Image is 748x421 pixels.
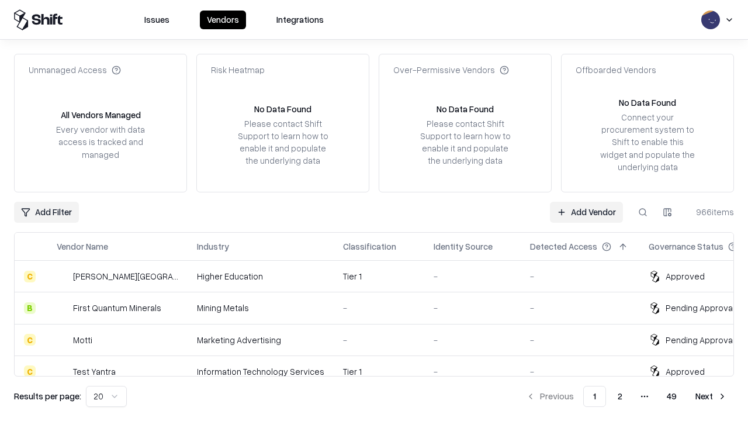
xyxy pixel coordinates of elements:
[14,390,81,402] p: Results per page:
[197,302,324,314] div: Mining Metals
[434,334,511,346] div: -
[73,302,161,314] div: First Quantum Minerals
[393,64,509,76] div: Over-Permissive Vendors
[437,103,494,115] div: No Data Found
[24,365,36,377] div: C
[343,302,415,314] div: -
[211,64,265,76] div: Risk Heatmap
[234,118,331,167] div: Please contact Shift Support to learn how to enable it and populate the underlying data
[657,386,686,407] button: 49
[61,109,141,121] div: All Vendors Managed
[666,365,705,378] div: Approved
[688,386,734,407] button: Next
[619,96,676,109] div: No Data Found
[608,386,632,407] button: 2
[24,271,36,282] div: C
[343,240,396,253] div: Classification
[73,334,92,346] div: Motti
[200,11,246,29] button: Vendors
[666,334,735,346] div: Pending Approval
[57,365,68,377] img: Test Yantra
[57,271,68,282] img: Reichman University
[687,206,734,218] div: 966 items
[73,365,116,378] div: Test Yantra
[434,365,511,378] div: -
[583,386,606,407] button: 1
[57,334,68,346] img: Motti
[343,365,415,378] div: Tier 1
[519,386,734,407] nav: pagination
[530,302,630,314] div: -
[434,270,511,282] div: -
[57,240,108,253] div: Vendor Name
[137,11,176,29] button: Issues
[599,111,696,173] div: Connect your procurement system to Shift to enable this widget and populate the underlying data
[73,270,178,282] div: [PERSON_NAME][GEOGRAPHIC_DATA]
[343,270,415,282] div: Tier 1
[197,365,324,378] div: Information Technology Services
[530,240,597,253] div: Detected Access
[434,302,511,314] div: -
[530,334,630,346] div: -
[24,334,36,346] div: C
[14,202,79,223] button: Add Filter
[666,302,735,314] div: Pending Approval
[197,240,229,253] div: Industry
[254,103,311,115] div: No Data Found
[29,64,121,76] div: Unmanaged Access
[269,11,331,29] button: Integrations
[197,270,324,282] div: Higher Education
[197,334,324,346] div: Marketing Advertising
[417,118,514,167] div: Please contact Shift Support to learn how to enable it and populate the underlying data
[649,240,723,253] div: Governance Status
[530,365,630,378] div: -
[434,240,493,253] div: Identity Source
[550,202,623,223] a: Add Vendor
[343,334,415,346] div: -
[57,302,68,314] img: First Quantum Minerals
[24,302,36,314] div: B
[576,64,656,76] div: Offboarded Vendors
[530,270,630,282] div: -
[52,123,149,160] div: Every vendor with data access is tracked and managed
[666,270,705,282] div: Approved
